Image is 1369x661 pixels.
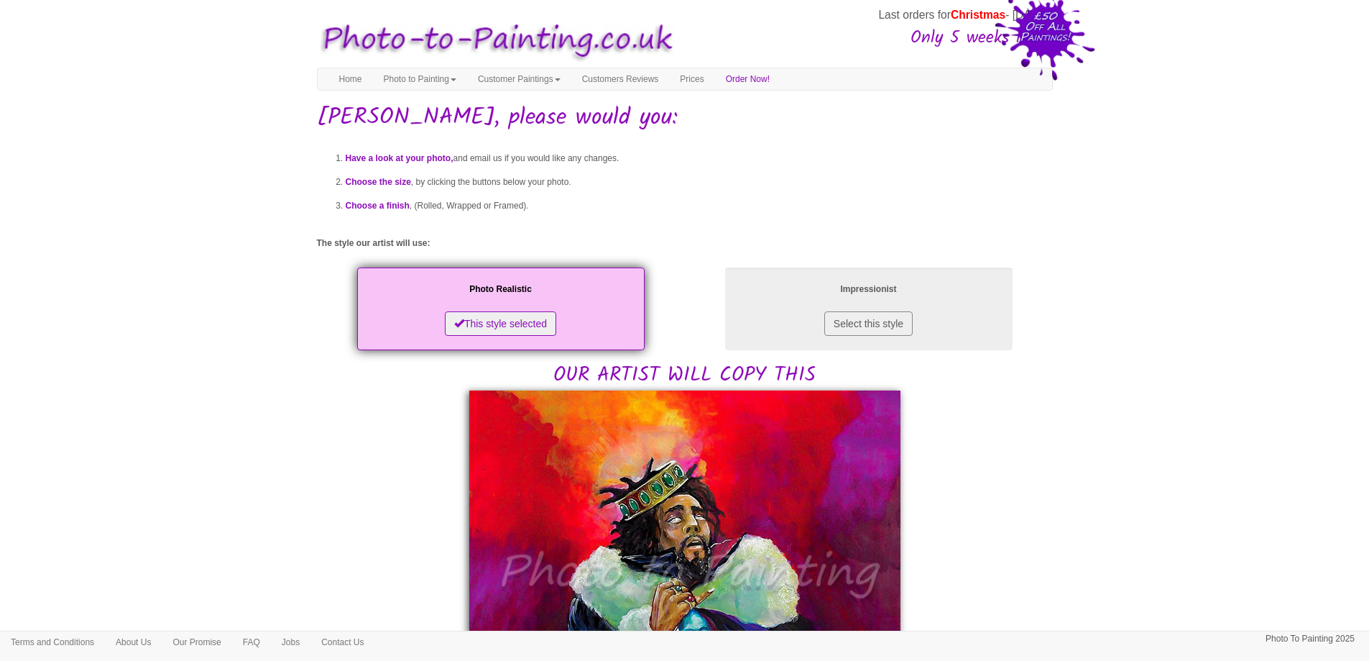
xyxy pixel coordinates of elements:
a: Prices [669,68,714,90]
a: Home [328,68,373,90]
img: Photo to Painting [310,13,678,68]
label: The style our artist will use: [317,237,430,250]
a: Contact Us [310,632,374,653]
span: Last orders for - [DATE] [878,9,1047,21]
h3: Only 5 weeks left! [680,29,1048,47]
p: Impressionist [739,282,998,297]
h1: [PERSON_NAME], please would you: [317,105,1053,130]
a: Customers Reviews [571,68,670,90]
a: Order Now! [715,68,780,90]
button: Select this style [824,311,913,336]
p: Photo To Painting 2025 [1266,632,1355,647]
a: Our Promise [162,632,231,653]
p: Photo Realistic [372,282,630,297]
h2: OUR ARTIST WILL COPY THIS [317,264,1053,387]
a: About Us [105,632,162,653]
span: Christmas [951,9,1005,21]
li: , by clicking the buttons below your photo. [346,170,1053,194]
a: FAQ [232,632,271,653]
span: Have a look at your photo, [346,153,453,163]
span: Choose the size [346,177,411,187]
span: Choose a finish [346,201,410,211]
li: and email us if you would like any changes. [346,147,1053,170]
li: , (Rolled, Wrapped or Framed). [346,194,1053,218]
a: Customer Paintings [467,68,571,90]
button: This style selected [445,311,556,336]
a: Jobs [271,632,310,653]
a: Photo to Painting [373,68,467,90]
